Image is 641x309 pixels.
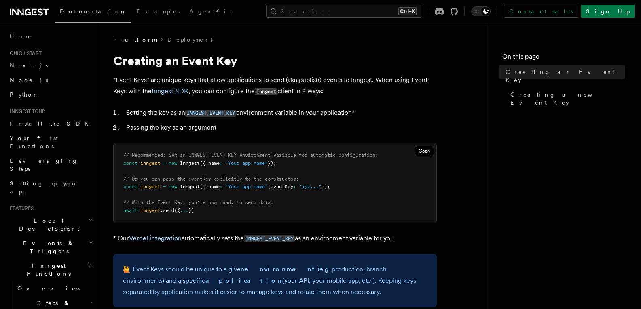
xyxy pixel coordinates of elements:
[398,7,417,15] kbd: Ctrl+K
[136,8,180,15] span: Examples
[271,184,293,189] span: eventKey
[6,236,95,259] button: Events & Triggers
[200,160,220,166] span: ({ name
[129,234,182,242] a: Vercel integration
[6,50,42,57] span: Quick start
[10,62,48,69] span: Next.js
[167,36,212,44] a: Deployment
[6,58,95,73] a: Next.js
[510,90,625,107] span: Creating a new Event Key
[123,208,138,213] span: await
[6,87,95,102] a: Python
[244,234,295,242] a: INNGEST_EVENT_KEY
[124,122,437,133] li: Passing the key as an argument
[299,184,322,189] span: "xyz..."
[268,160,276,166] span: });
[163,184,166,189] span: =
[502,52,625,65] h4: On this page
[255,88,277,95] code: Inngest
[123,176,299,182] span: // Or you can pass the eventKey explicitly to the constructor:
[268,184,271,189] span: ,
[293,184,296,189] span: :
[10,120,93,127] span: Install the SDK
[180,208,188,213] span: ...
[188,208,194,213] span: })
[6,217,88,233] span: Local Development
[113,233,437,244] p: * Our automatically sets the as an environment variable for you
[124,107,437,119] li: Setting the key as an environment variable in your application*
[163,160,166,166] span: =
[6,131,95,153] a: Your first Functions
[113,53,437,68] h1: Creating an Event Key
[10,135,58,149] span: Your first Functions
[220,184,222,189] span: :
[10,91,39,98] span: Python
[6,116,95,131] a: Install the SDK
[140,184,160,189] span: inngest
[189,8,232,15] span: AgentKit
[123,264,427,298] p: 🙋 Event Keys should be unique to a given (e.g. production, branch environments) and a specific (y...
[244,235,295,242] code: INNGEST_EVENT_KEY
[184,2,237,22] a: AgentKit
[10,32,32,40] span: Home
[123,152,378,158] span: // Recommended: Set an INNGEST_EVENT_KEY environment variable for automatic configuration:
[14,281,95,296] a: Overview
[415,146,434,156] button: Copy
[6,176,95,199] a: Setting up your app
[10,77,48,83] span: Node.js
[6,205,34,212] span: Features
[6,29,95,44] a: Home
[123,200,273,205] span: // With the Event Key, you're now ready to send data:
[180,160,200,166] span: Inngest
[123,184,138,189] span: const
[502,65,625,87] a: Creating an Event Key
[6,73,95,87] a: Node.js
[322,184,330,189] span: });
[6,239,88,255] span: Events & Triggers
[6,108,45,115] span: Inngest tour
[169,184,177,189] span: new
[581,5,635,18] a: Sign Up
[506,68,625,84] span: Creating an Event Key
[266,5,421,18] button: Search...Ctrl+K
[180,184,200,189] span: Inngest
[160,208,174,213] span: .send
[10,158,78,172] span: Leveraging Steps
[131,2,184,22] a: Examples
[6,262,87,278] span: Inngest Functions
[225,160,268,166] span: "Your app name"
[6,153,95,176] a: Leveraging Steps
[113,74,437,97] p: “Event Keys” are unique keys that allow applications to send (aka publish) events to Inngest. Whe...
[185,110,236,117] code: INNGEST_EVENT_KEY
[10,180,79,195] span: Setting up your app
[174,208,180,213] span: ({
[6,213,95,236] button: Local Development
[60,8,127,15] span: Documentation
[6,259,95,281] button: Inngest Functions
[244,265,318,273] strong: environment
[504,5,578,18] a: Contact sales
[200,184,220,189] span: ({ name
[220,160,222,166] span: :
[55,2,131,23] a: Documentation
[140,208,160,213] span: inngest
[185,109,236,116] a: INNGEST_EVENT_KEY
[140,160,160,166] span: inngest
[471,6,491,16] button: Toggle dark mode
[169,160,177,166] span: new
[507,87,625,110] a: Creating a new Event Key
[123,160,138,166] span: const
[152,87,188,95] a: Inngest SDK
[113,36,156,44] span: Platform
[17,285,101,292] span: Overview
[205,277,282,284] strong: application
[225,184,268,189] span: "Your app name"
